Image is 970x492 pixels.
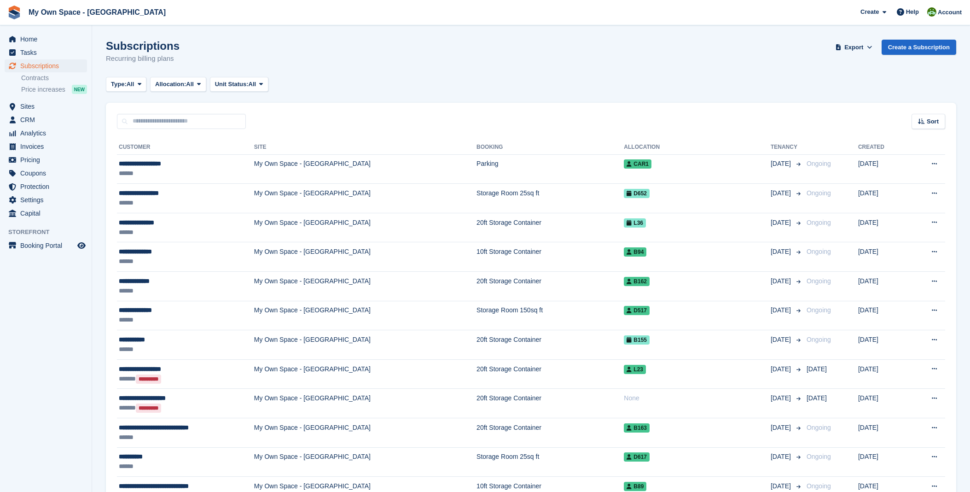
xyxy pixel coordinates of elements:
[476,330,624,360] td: 20ft Storage Container
[807,482,831,490] span: Ongoing
[858,418,908,448] td: [DATE]
[771,218,793,228] span: [DATE]
[20,180,76,193] span: Protection
[254,359,476,389] td: My Own Space - [GEOGRAPHIC_DATA]
[476,154,624,184] td: Parking
[5,239,87,252] a: menu
[771,305,793,315] span: [DATE]
[254,447,476,477] td: My Own Space - [GEOGRAPHIC_DATA]
[624,365,646,374] span: L23
[807,277,831,285] span: Ongoing
[476,272,624,301] td: 20ft Storage Container
[117,140,254,155] th: Customer
[254,389,476,418] td: My Own Space - [GEOGRAPHIC_DATA]
[858,213,908,242] td: [DATE]
[624,306,650,315] span: D517
[111,80,127,89] span: Type:
[807,394,827,402] span: [DATE]
[807,453,831,460] span: Ongoing
[72,85,87,94] div: NEW
[807,160,831,167] span: Ongoing
[771,140,803,155] th: Tenancy
[76,240,87,251] a: Preview store
[906,7,919,17] span: Help
[5,33,87,46] a: menu
[20,239,76,252] span: Booking Portal
[21,74,87,82] a: Contracts
[5,193,87,206] a: menu
[254,154,476,184] td: My Own Space - [GEOGRAPHIC_DATA]
[20,193,76,206] span: Settings
[807,306,831,314] span: Ongoing
[771,364,793,374] span: [DATE]
[624,159,651,169] span: Car1
[249,80,256,89] span: All
[476,389,624,418] td: 20ft Storage Container
[476,140,624,155] th: Booking
[5,127,87,140] a: menu
[5,180,87,193] a: menu
[858,330,908,360] td: [DATE]
[476,301,624,330] td: Storage Room 150sq ft
[858,272,908,301] td: [DATE]
[807,336,831,343] span: Ongoing
[254,242,476,272] td: My Own Space - [GEOGRAPHIC_DATA]
[927,7,936,17] img: Keely
[186,80,194,89] span: All
[858,184,908,213] td: [DATE]
[807,248,831,255] span: Ongoing
[254,213,476,242] td: My Own Space - [GEOGRAPHIC_DATA]
[858,140,908,155] th: Created
[20,59,76,72] span: Subscriptions
[476,359,624,389] td: 20ft Storage Container
[624,140,771,155] th: Allocation
[5,46,87,59] a: menu
[834,40,874,55] button: Export
[20,127,76,140] span: Analytics
[476,447,624,477] td: Storage Room 25sq ft
[624,189,650,198] span: D652
[254,184,476,213] td: My Own Space - [GEOGRAPHIC_DATA]
[7,6,21,19] img: stora-icon-8386f47178a22dfd0bd8f6a31ec36ba5ce8667c1dd55bd0f319d3a0aa187defe.svg
[5,153,87,166] a: menu
[771,452,793,462] span: [DATE]
[927,117,939,126] span: Sort
[5,100,87,113] a: menu
[624,423,650,433] span: B163
[215,80,249,89] span: Unit Status:
[807,219,831,226] span: Ongoing
[5,113,87,126] a: menu
[771,188,793,198] span: [DATE]
[858,447,908,477] td: [DATE]
[771,393,793,403] span: [DATE]
[476,184,624,213] td: Storage Room 25sq ft
[882,40,956,55] a: Create a Subscription
[150,77,206,92] button: Allocation: All
[20,140,76,153] span: Invoices
[858,242,908,272] td: [DATE]
[20,113,76,126] span: CRM
[5,59,87,72] a: menu
[254,301,476,330] td: My Own Space - [GEOGRAPHIC_DATA]
[254,330,476,360] td: My Own Space - [GEOGRAPHIC_DATA]
[106,53,180,64] p: Recurring billing plans
[624,393,771,403] div: None
[20,167,76,180] span: Coupons
[25,5,169,20] a: My Own Space - [GEOGRAPHIC_DATA]
[771,481,793,491] span: [DATE]
[771,159,793,169] span: [DATE]
[624,335,650,345] span: B155
[476,213,624,242] td: 20ft Storage Container
[21,85,65,94] span: Price increases
[254,272,476,301] td: My Own Space - [GEOGRAPHIC_DATA]
[127,80,134,89] span: All
[858,359,908,389] td: [DATE]
[106,40,180,52] h1: Subscriptions
[624,277,650,286] span: B162
[938,8,962,17] span: Account
[106,77,146,92] button: Type: All
[624,218,646,228] span: L36
[807,189,831,197] span: Ongoing
[254,140,476,155] th: Site
[20,33,76,46] span: Home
